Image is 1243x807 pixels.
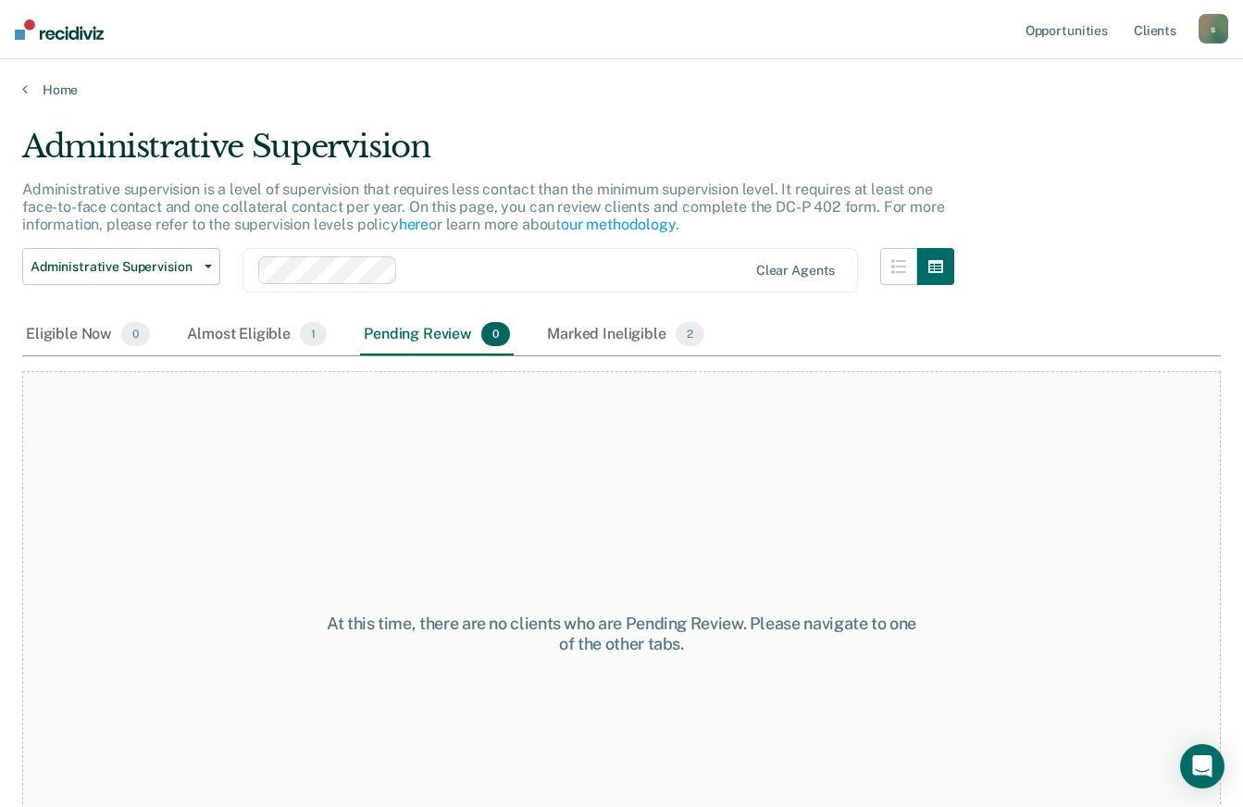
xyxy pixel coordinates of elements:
div: Eligible Now0 [22,315,154,355]
div: Marked Ineligible2 [543,315,708,355]
div: Pending Review0 [360,315,514,355]
p: Administrative supervision is a level of supervision that requires less contact than the minimum ... [22,180,944,233]
div: Clear agents [756,263,835,279]
a: Home [22,81,1221,98]
a: our methodology [561,216,676,233]
div: Almost Eligible1 [183,315,330,355]
span: 1 [300,322,327,346]
span: Administrative Supervision [31,259,197,275]
a: here [399,216,429,233]
div: Open Intercom Messenger [1180,744,1224,788]
div: Administrative Supervision [22,128,954,180]
button: Administrative Supervision [22,248,220,285]
img: Recidiviz [15,19,104,40]
span: 0 [121,322,150,346]
div: At this time, there are no clients who are Pending Review. Please navigate to one of the other tabs. [322,614,921,653]
button: s [1199,14,1228,43]
span: 0 [481,322,510,346]
span: 2 [676,322,704,346]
